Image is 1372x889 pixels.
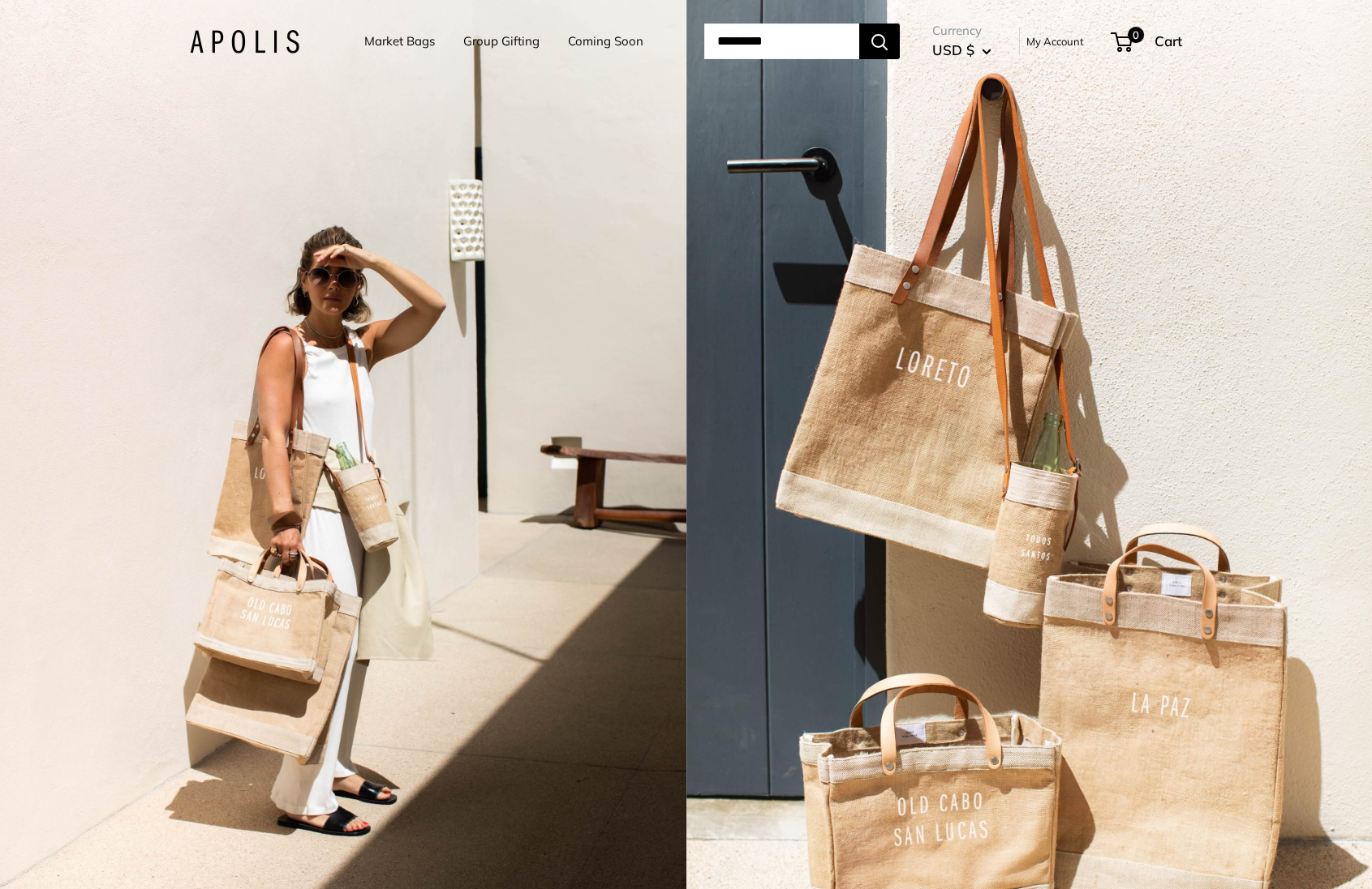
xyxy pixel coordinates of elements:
[1026,32,1084,51] a: My Account
[568,30,643,53] a: Coming Soon
[190,30,299,53] img: Apolis
[1128,27,1144,43] span: 0
[463,30,540,53] a: Group Gifting
[932,19,991,42] span: Currency
[932,41,974,58] span: USD $
[932,37,991,63] button: USD $
[704,24,859,59] input: Search...
[859,24,900,59] button: Search
[1112,28,1182,54] a: 0 Cart
[364,30,435,53] a: Market Bags
[1155,32,1182,49] span: Cart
